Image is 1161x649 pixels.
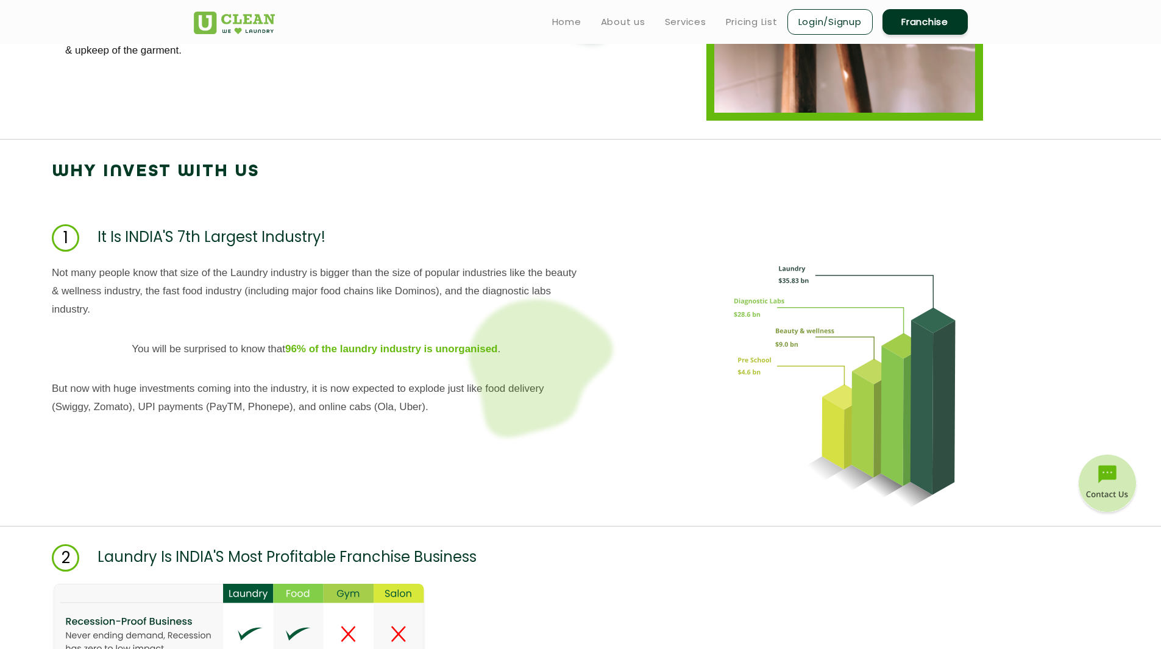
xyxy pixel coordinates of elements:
p: It Is INDIA'S 7th Largest Industry! [98,224,325,252]
p: Laundry Is INDIA'S Most Profitable Franchise Business [98,544,477,572]
a: Franchise [882,9,968,35]
img: UClean Laundry and Dry Cleaning [194,12,275,34]
p: You will be surprised to know that . [132,340,500,358]
p: WHY INVEST WITH US [52,157,260,186]
a: About us [601,15,645,29]
p: Not many people know that size of the Laundry industry is bigger than the size of popular industr... [52,264,581,319]
span: 1 [52,224,79,252]
a: Login/Signup [787,9,873,35]
p: But now with huge investments coming into the industry, it is now expected to explode just like f... [52,380,581,416]
img: contact-btn [1077,455,1138,516]
img: industry-table [734,264,956,508]
a: Home [552,15,581,29]
a: Pricing List [726,15,778,29]
span: 2 [52,544,79,572]
a: Services [665,15,706,29]
b: 96% of the laundry industry is unorganised [285,343,498,355]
